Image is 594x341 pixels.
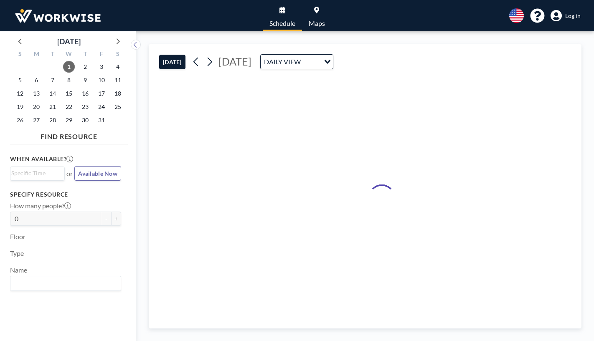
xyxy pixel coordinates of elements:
[66,169,73,178] span: or
[101,212,111,226] button: -
[262,56,302,67] span: DAILY VIEW
[96,114,107,126] span: Friday, October 31, 2025
[112,88,124,99] span: Saturday, October 18, 2025
[63,114,75,126] span: Wednesday, October 29, 2025
[11,278,116,289] input: Search for option
[63,88,75,99] span: Wednesday, October 15, 2025
[109,49,126,60] div: S
[28,49,45,60] div: M
[78,170,117,177] span: Available Now
[111,212,121,226] button: +
[63,61,75,73] span: Wednesday, October 1, 2025
[309,20,325,27] span: Maps
[261,55,333,69] div: Search for option
[13,8,102,24] img: organization-logo
[269,20,295,27] span: Schedule
[96,101,107,113] span: Friday, October 24, 2025
[10,249,24,258] label: Type
[77,49,93,60] div: T
[96,61,107,73] span: Friday, October 3, 2025
[14,88,26,99] span: Sunday, October 12, 2025
[112,101,124,113] span: Saturday, October 25, 2025
[63,74,75,86] span: Wednesday, October 8, 2025
[112,61,124,73] span: Saturday, October 4, 2025
[47,88,58,99] span: Tuesday, October 14, 2025
[79,74,91,86] span: Thursday, October 9, 2025
[11,169,60,178] input: Search for option
[96,88,107,99] span: Friday, October 17, 2025
[47,101,58,113] span: Tuesday, October 21, 2025
[57,35,81,47] div: [DATE]
[551,10,581,22] a: Log in
[61,49,77,60] div: W
[30,88,42,99] span: Monday, October 13, 2025
[218,55,251,68] span: [DATE]
[79,101,91,113] span: Thursday, October 23, 2025
[79,114,91,126] span: Thursday, October 30, 2025
[47,114,58,126] span: Tuesday, October 28, 2025
[14,101,26,113] span: Sunday, October 19, 2025
[30,114,42,126] span: Monday, October 27, 2025
[112,74,124,86] span: Saturday, October 11, 2025
[159,55,185,69] button: [DATE]
[63,101,75,113] span: Wednesday, October 22, 2025
[12,49,28,60] div: S
[10,276,121,290] div: Search for option
[14,114,26,126] span: Sunday, October 26, 2025
[45,49,61,60] div: T
[79,88,91,99] span: Thursday, October 16, 2025
[14,74,26,86] span: Sunday, October 5, 2025
[93,49,109,60] div: F
[47,74,58,86] span: Tuesday, October 7, 2025
[10,266,27,274] label: Name
[30,101,42,113] span: Monday, October 20, 2025
[565,12,581,20] span: Log in
[10,191,121,198] h3: Specify resource
[10,167,64,179] div: Search for option
[74,166,121,181] button: Available Now
[10,232,25,241] label: Floor
[30,74,42,86] span: Monday, October 6, 2025
[303,56,319,67] input: Search for option
[96,74,107,86] span: Friday, October 10, 2025
[79,61,91,73] span: Thursday, October 2, 2025
[10,129,128,141] h4: FIND RESOURCE
[10,202,71,210] label: How many people?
